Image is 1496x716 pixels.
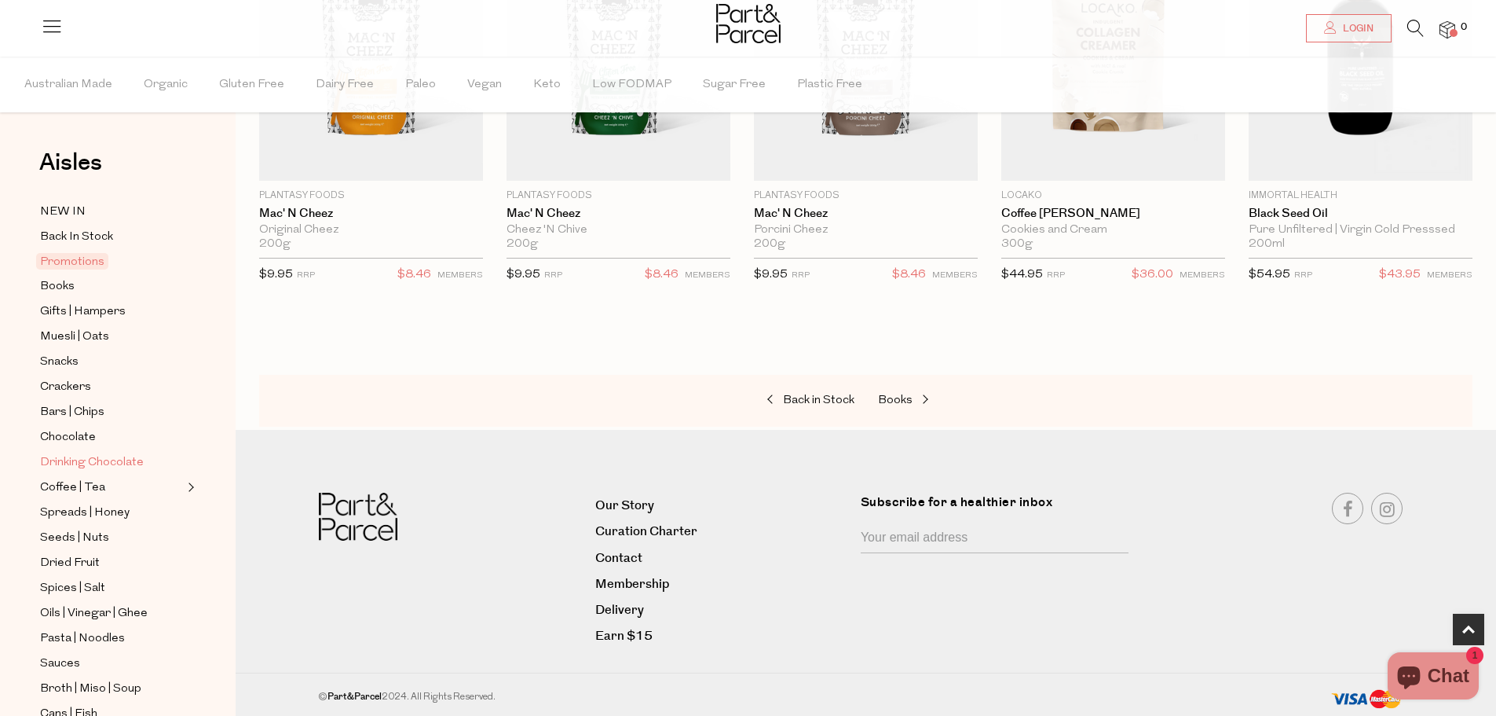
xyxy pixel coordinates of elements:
[507,207,730,221] a: Mac' N Cheez
[40,403,104,422] span: Bars | Chips
[40,679,183,699] a: Broth | Miso | Soup
[1249,207,1472,221] a: Black Seed Oil
[1339,22,1373,35] span: Login
[40,428,183,447] a: Chocolate
[1001,189,1225,203] p: Locako
[144,57,188,112] span: Organic
[783,395,854,406] span: Back in Stock
[645,265,679,285] span: $8.46
[1457,20,1471,35] span: 0
[595,626,849,647] a: Earn $15
[40,402,183,422] a: Bars | Chips
[259,237,291,252] span: 200g
[39,151,102,190] a: Aisles
[792,271,810,280] small: RRP
[507,189,730,203] p: Plantasy Foods
[544,271,562,280] small: RRP
[259,189,483,203] p: Plantasy Foods
[40,202,183,222] a: NEW IN
[40,578,183,598] a: Spices | Salt
[1249,223,1472,237] div: Pure Unfiltered | Virgin Cold Presssed
[40,553,183,573] a: Dried Fruit
[1306,14,1392,42] a: Login
[754,269,788,281] span: $9.95
[40,328,109,347] span: Muesli | Oats
[40,503,183,523] a: Spreads | Honey
[40,377,183,397] a: Crackers
[878,391,1035,411] a: Books
[1180,271,1225,280] small: MEMBERS
[1001,223,1225,237] div: Cookies and Cream
[40,353,79,372] span: Snacks
[1001,269,1043,281] span: $44.95
[507,237,538,252] span: 200g
[878,395,913,406] span: Books
[40,302,183,321] a: Gifts | Hampers
[437,271,483,280] small: MEMBERS
[1294,271,1312,280] small: RRP
[40,327,183,347] a: Muesli | Oats
[595,495,849,516] a: Our Story
[892,265,926,285] span: $8.46
[1439,21,1455,38] a: 0
[24,57,112,112] span: Australian Made
[40,528,183,548] a: Seeds | Nuts
[40,453,144,472] span: Drinking Chocolate
[1249,189,1472,203] p: Immortal Health
[40,479,105,498] span: Coffee | Tea
[1132,265,1173,285] span: $36.00
[1001,207,1225,221] a: Coffee [PERSON_NAME]
[754,237,785,252] span: 200g
[40,352,183,372] a: Snacks
[861,493,1138,523] label: Subscribe for a healthier inbox
[1001,237,1033,252] span: 300g
[40,277,75,296] span: Books
[685,271,730,280] small: MEMBERS
[595,574,849,595] a: Membership
[595,521,849,542] a: Curation Charter
[40,203,86,222] span: NEW IN
[40,630,125,648] span: Pasta | Noodles
[40,554,100,573] span: Dried Fruit
[40,604,148,623] span: Oils | Vinegar | Ghee
[397,265,431,285] span: $8.46
[40,378,91,397] span: Crackers
[40,629,183,648] a: Pasta | Noodles
[1249,269,1290,281] span: $54.95
[40,504,130,523] span: Spreads | Honey
[797,57,862,112] span: Plastic Free
[36,253,108,270] span: Promotions
[259,207,483,221] a: Mac' N Cheez
[507,223,730,237] div: Cheez 'N Chive
[40,478,183,498] a: Coffee | Tea
[595,548,849,569] a: Contact
[40,277,183,296] a: Books
[932,271,978,280] small: MEMBERS
[1047,271,1065,280] small: RRP
[40,227,183,247] a: Back In Stock
[40,654,183,674] a: Sauces
[507,269,540,281] span: $9.95
[40,680,141,699] span: Broth | Miso | Soup
[40,655,80,674] span: Sauces
[259,223,483,237] div: Original Cheez
[259,269,293,281] span: $9.95
[327,690,382,703] b: Part&Parcel
[716,4,781,43] img: Part&Parcel
[40,303,126,321] span: Gifts | Hampers
[754,207,978,221] a: Mac' N Cheez
[1331,689,1402,710] img: payment-methods.png
[184,478,195,497] button: Expand/Collapse Coffee | Tea
[40,252,183,271] a: Promotions
[703,57,766,112] span: Sugar Free
[40,453,183,472] a: Drinking Chocolate
[1427,271,1472,280] small: MEMBERS
[40,428,96,447] span: Chocolate
[39,145,102,180] span: Aisles
[592,57,671,112] span: Low FODMAP
[754,189,978,203] p: Plantasy Foods
[316,57,374,112] span: Dairy Free
[595,600,849,621] a: Delivery
[1379,265,1421,285] span: $43.95
[40,529,109,548] span: Seeds | Nuts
